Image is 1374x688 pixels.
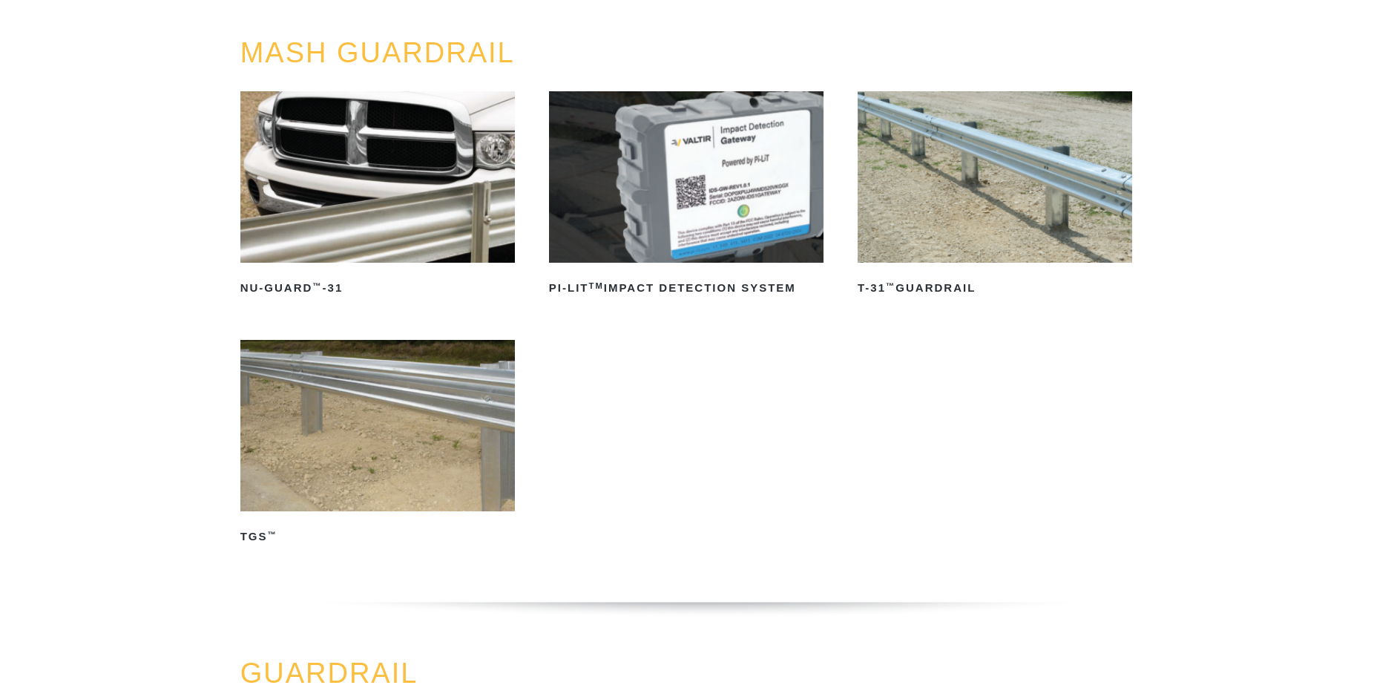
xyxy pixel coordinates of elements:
[312,281,322,290] sup: ™
[886,281,895,290] sup: ™
[240,525,515,548] h2: TGS
[240,91,515,300] a: NU-GUARD™-31
[240,340,515,548] a: TGS™
[240,276,515,300] h2: NU-GUARD -31
[549,276,824,300] h2: PI-LIT Impact Detection System
[240,37,515,68] a: MASH GUARDRAIL
[858,276,1132,300] h2: T-31 Guardrail
[858,91,1132,300] a: T-31™Guardrail
[268,530,277,539] sup: ™
[589,281,604,290] sup: TM
[549,91,824,300] a: PI-LITTMImpact Detection System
